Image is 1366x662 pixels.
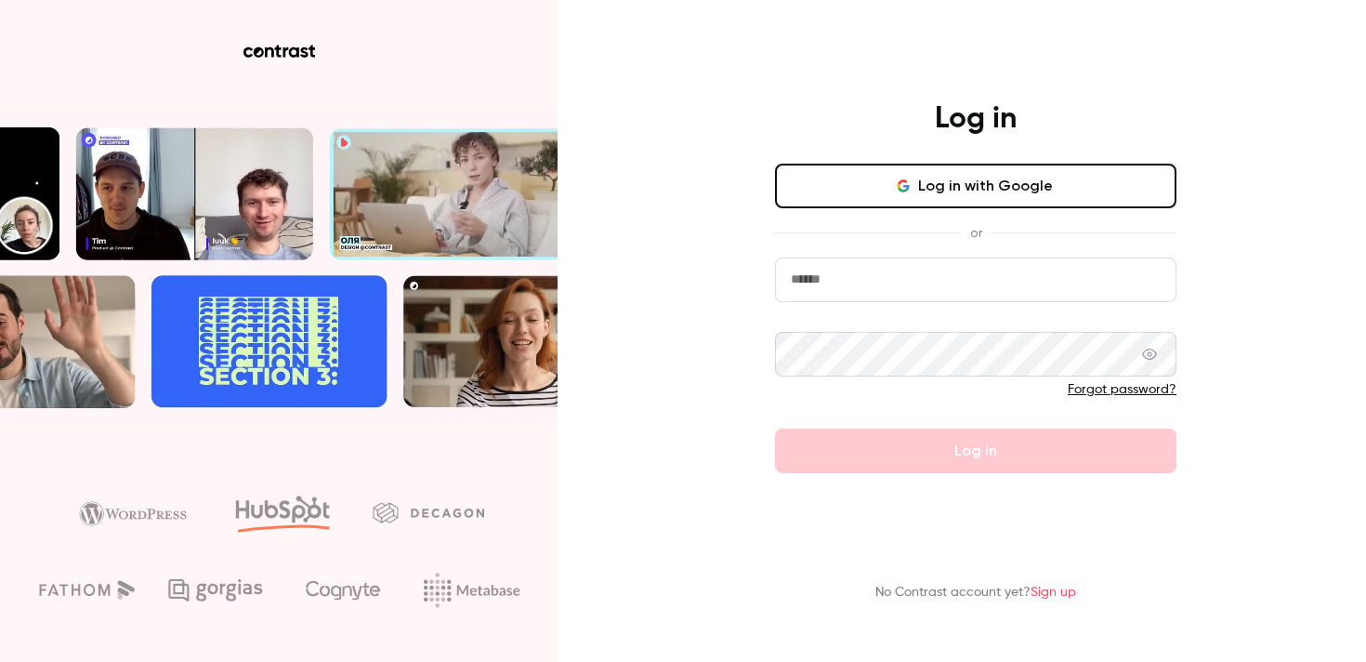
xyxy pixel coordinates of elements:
span: or [961,223,992,243]
h4: Log in [935,100,1017,138]
a: Forgot password? [1068,383,1176,396]
a: Sign up [1031,586,1076,599]
img: decagon [373,502,484,523]
p: No Contrast account yet? [875,583,1076,602]
button: Log in with Google [775,164,1176,208]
